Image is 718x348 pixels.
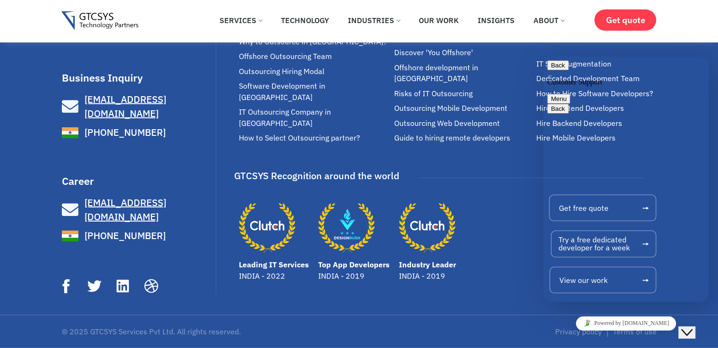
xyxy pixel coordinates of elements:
[536,133,616,143] span: Hire Mobile Developers
[234,167,399,185] div: GTCSYS Recognition around the world
[536,118,661,129] a: Hire Backend Developers
[536,73,640,84] span: Dedicated Development Team
[536,58,611,69] span: IT Staff Augmentation
[536,88,661,99] a: How to Hire Software Developers?
[318,260,389,269] a: Top App Developers
[394,47,532,58] a: Discover 'You Offshore'
[239,66,389,77] a: Outsourcing Hiring Modal
[536,133,661,143] a: Hire Mobile Developers
[62,328,355,335] p: © 2025 GTCSYS Services Pvt Ltd. All rights reserved.
[471,10,522,31] a: Insights
[239,51,389,62] a: Offshore Outsourcing Team
[61,11,138,31] img: Gtcsys logo
[394,118,532,129] a: Outsourcing Web Development
[543,313,709,334] iframe: chat widget
[62,124,214,141] a: [PHONE_NUMBER]
[536,118,622,129] span: Hire Backend Developers
[62,196,214,224] a: [EMAIL_ADDRESS][DOMAIN_NAME]
[606,15,645,25] span: Get quote
[84,93,166,120] span: [EMAIL_ADDRESS][DOMAIN_NAME]
[239,66,324,77] span: Outsourcing Hiring Modal
[274,10,336,31] a: Technology
[239,81,389,103] a: Software Development in [GEOGRAPHIC_DATA]
[394,103,507,114] span: Outsourcing Mobile Development
[536,58,661,69] a: IT Staff Augmentation
[318,199,375,256] a: Top App Developers
[62,73,214,83] h3: Business Inquiry
[318,270,389,282] p: INDIA - 2019
[394,88,532,99] a: Risks of IT Outsourcing
[536,88,653,99] span: How to Hire Software Developers?
[394,47,473,58] span: Discover 'You Offshore'
[84,196,166,223] span: [EMAIL_ADDRESS][DOMAIN_NAME]
[239,270,309,282] p: INDIA - 2022
[212,10,269,31] a: Services
[536,103,661,114] a: Hire Frontend Developers
[526,10,571,31] a: About
[536,103,624,114] span: Hire Frontend Developers
[62,228,214,244] a: [PHONE_NUMBER]
[239,260,309,269] a: Leading IT Services
[62,92,214,121] a: [EMAIL_ADDRESS][DOMAIN_NAME]
[239,51,332,62] span: Offshore Outsourcing Team
[82,125,166,140] span: [PHONE_NUMBER]
[394,62,532,84] a: Offshore development in [GEOGRAPHIC_DATA]
[62,176,214,186] h3: Career
[543,57,709,302] iframe: chat widget
[394,88,472,99] span: Risks of IT Outsourcing
[399,260,456,269] a: Industry Leader
[678,310,709,339] iframe: chat widget
[394,133,510,143] span: Guide to hiring remote developers
[394,133,532,143] a: Guide to hiring remote developers
[239,133,389,143] a: How to Select Outsourcing partner?
[341,10,407,31] a: Industries
[239,107,389,129] a: IT Outsourcing Company in [GEOGRAPHIC_DATA]
[594,9,656,31] a: Get quote
[82,229,166,243] span: [PHONE_NUMBER]
[239,199,296,256] a: Leading IT Services
[536,73,661,84] a: Dedicated Development Team
[239,133,360,143] span: How to Select Outsourcing partner?
[394,118,499,129] span: Outsourcing Web Development
[399,270,456,282] p: INDIA - 2019
[412,10,466,31] a: Our Work
[394,103,532,114] a: Outsourcing Mobile Development
[399,199,456,256] a: Industry Leader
